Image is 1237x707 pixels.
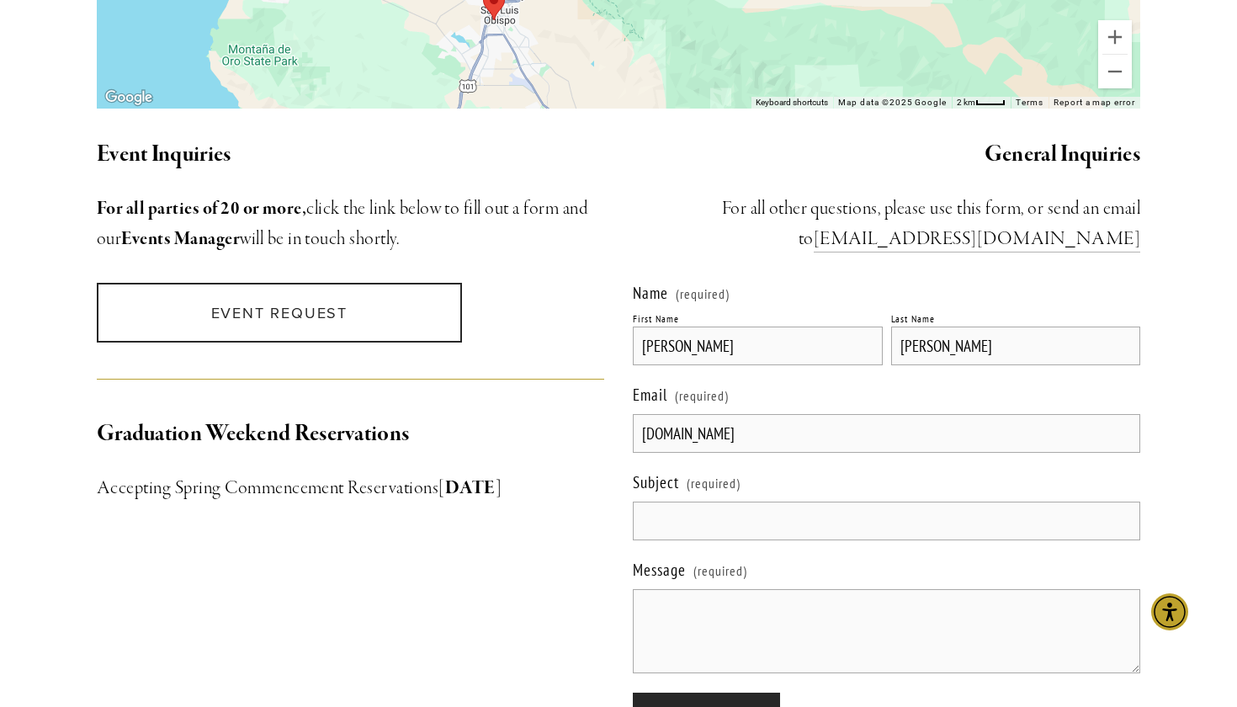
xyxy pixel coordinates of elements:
button: Map Scale: 2 km per 32 pixels [952,97,1011,109]
h3: ​For all other questions, please use this form, or send an email to [633,194,1140,254]
div: Accessibility Menu [1151,593,1188,630]
span: Name [633,283,668,303]
span: (required) [693,555,747,586]
h3: click the link below to fill out a form and our will be in touch shortly. [97,194,604,254]
strong: [DATE] [438,476,502,500]
strong: For all parties of 20 or more, [97,197,306,221]
span: Message [633,560,686,580]
span: 2 km [957,98,975,107]
a: Event Request [97,283,462,343]
h2: General Inquiries [633,137,1140,173]
h3: Accepting Spring Commencement Reservations [97,473,604,503]
a: Report a map error [1054,98,1135,107]
h2: Graduation Weekend Reservations [97,417,604,452]
span: (required) [675,380,729,411]
div: First Name [633,312,679,325]
div: Last Name [891,312,936,325]
h2: Event Inquiries [97,137,604,173]
strong: Events Manager [121,227,240,251]
span: (required) [687,468,741,498]
a: Terms [1016,98,1043,107]
span: Map data ©2025 Google [838,98,947,107]
span: Subject [633,472,679,492]
a: [EMAIL_ADDRESS][DOMAIN_NAME] [814,227,1140,252]
button: Keyboard shortcuts [756,97,828,109]
span: Email [633,385,667,405]
img: Google [101,87,157,109]
span: (required) [676,287,730,300]
button: Zoom in [1098,20,1132,54]
button: Zoom out [1098,55,1132,88]
a: Open this area in Google Maps (opens a new window) [101,87,157,109]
